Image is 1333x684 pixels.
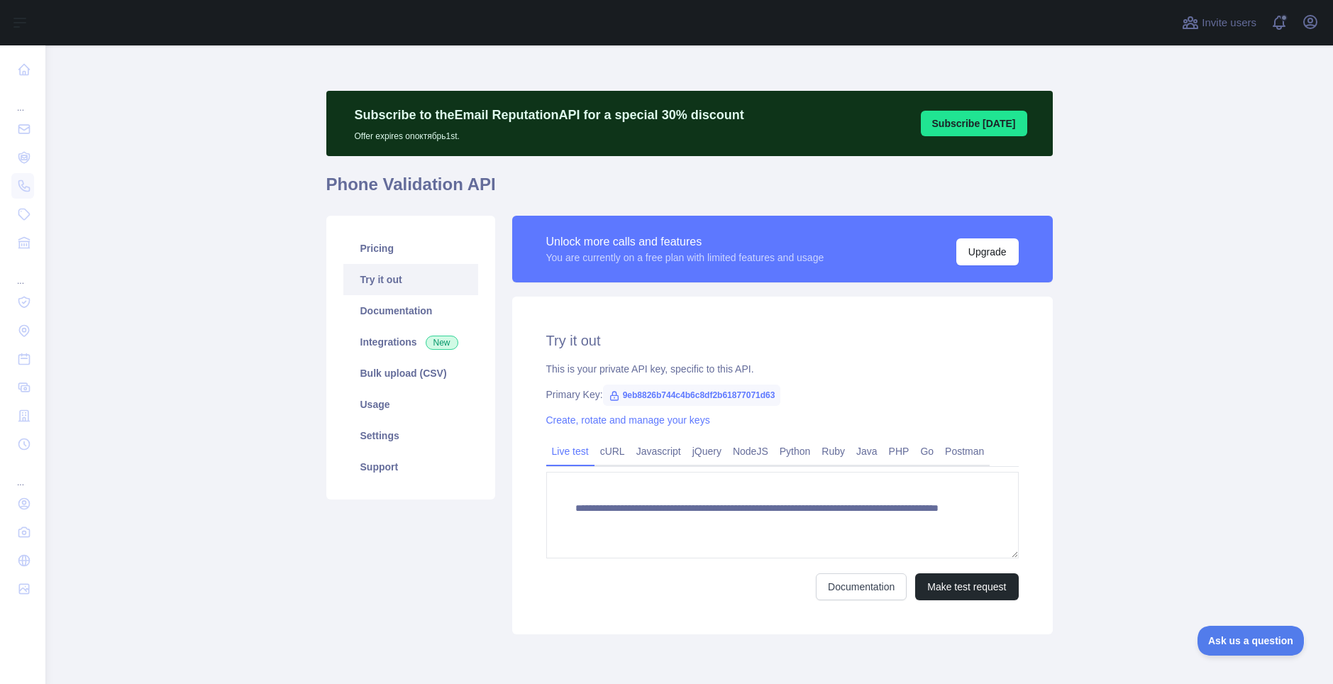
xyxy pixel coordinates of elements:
span: New [426,336,458,350]
a: Settings [343,420,478,451]
p: Subscribe to the Email Reputation API for a special 30 % discount [355,105,744,125]
a: Documentation [816,573,907,600]
a: Documentation [343,295,478,326]
a: Postman [939,440,990,463]
a: Integrations New [343,326,478,358]
span: 9eb8826b744c4b6c8df2b61877071d63 [603,385,781,406]
button: Make test request [915,573,1018,600]
a: Live test [546,440,594,463]
a: Python [774,440,817,463]
span: Invite users [1202,15,1256,31]
button: Invite users [1179,11,1259,34]
h1: Phone Validation API [326,173,1053,207]
a: cURL [594,440,631,463]
a: Pricing [343,233,478,264]
a: Try it out [343,264,478,295]
button: Upgrade [956,238,1019,265]
div: Primary Key: [546,387,1019,402]
a: Bulk upload (CSV) [343,358,478,389]
a: Usage [343,389,478,420]
a: Go [914,440,939,463]
a: PHP [883,440,915,463]
h2: Try it out [546,331,1019,351]
iframe: Toggle Customer Support [1198,626,1305,656]
div: You are currently on a free plan with limited features and usage [546,250,824,265]
a: Support [343,451,478,482]
div: Unlock more calls and features [546,233,824,250]
div: ... [11,258,34,287]
p: Offer expires on октябрь 1st. [355,125,744,142]
div: ... [11,460,34,488]
div: This is your private API key, specific to this API. [546,362,1019,376]
button: Subscribe [DATE] [921,111,1027,136]
a: Ruby [816,440,851,463]
a: NodeJS [727,440,774,463]
div: ... [11,85,34,114]
a: Java [851,440,883,463]
a: jQuery [687,440,727,463]
a: Javascript [631,440,687,463]
a: Create, rotate and manage your keys [546,414,710,426]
